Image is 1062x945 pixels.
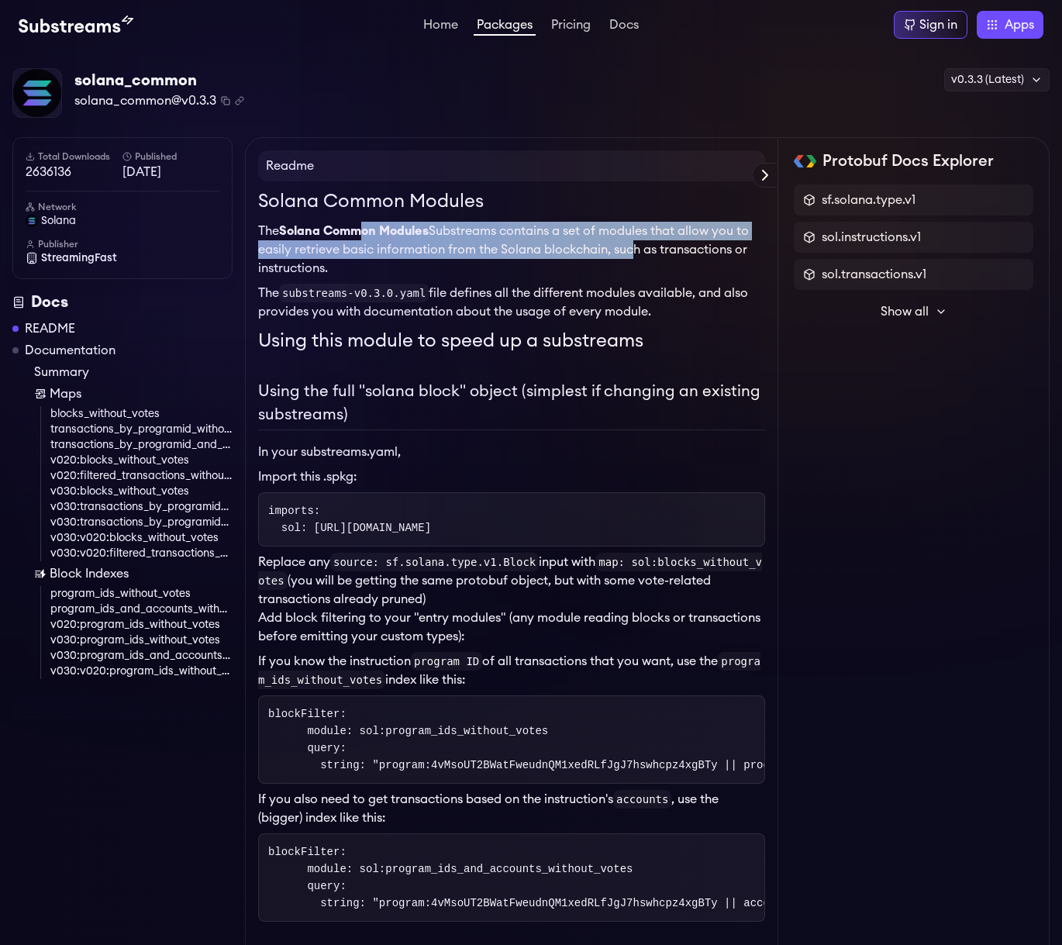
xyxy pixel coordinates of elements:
[613,790,671,809] code: accounts
[258,380,765,430] h2: Using the full "solana block" object (simplest if changing an existing substreams)
[1005,16,1034,34] span: Apps
[41,213,76,229] span: solana
[794,155,816,167] img: Protobuf
[50,437,233,453] a: transactions_by_programid_and_account_without_votes
[258,652,765,689] p: If you know the instruction of all transactions that you want, use the index like this:
[50,515,233,530] a: v030:transactions_by_programid_and_account_without_votes
[822,265,926,284] span: sol.transactions.v1
[258,652,760,689] code: program_ids_without_votes
[235,96,244,105] button: Copy .spkg link to clipboard
[50,617,233,633] a: v020:program_ids_without_votes
[34,567,47,580] img: Block Index icon
[822,191,915,209] span: sf.solana.type.v1
[258,222,765,278] p: The Substreams contains a set of modules that allow you to easily retrieve basic information from...
[330,553,539,571] code: source: sf.solana.type.v1.Block
[794,296,1033,327] button: Show all
[268,505,431,534] code: imports: sol: [URL][DOMAIN_NAME]
[411,652,482,671] code: program ID
[258,443,765,461] p: In your substreams.yaml,
[258,467,765,486] li: Import this .spkg:
[34,388,47,400] img: Map icon
[26,213,219,229] a: solana
[50,602,233,617] a: program_ids_and_accounts_without_votes
[50,453,233,468] a: v020:blocks_without_votes
[26,250,219,266] a: StreamingFast
[822,150,994,172] h2: Protobuf Docs Explorer
[279,225,429,237] strong: Solana Common Modules
[34,564,233,583] a: Block Indexes
[50,664,233,679] a: v030:v020:program_ids_without_votes
[944,68,1050,91] div: v0.3.3 (Latest)
[122,163,219,181] span: [DATE]
[258,327,765,355] h1: Using this module to speed up a substreams
[50,499,233,515] a: v030:transactions_by_programid_without_votes
[474,19,536,36] a: Packages
[258,553,765,609] p: Replace any input with (you will be getting the same protobuf object, but with some vote-related ...
[279,284,429,302] code: substreams-v0.3.0.yaml
[50,468,233,484] a: v020:filtered_transactions_without_votes
[50,484,233,499] a: v030:blocks_without_votes
[74,91,216,110] span: solana_common@v0.3.3
[50,530,233,546] a: v030:v020:blocks_without_votes
[50,633,233,648] a: v030:program_ids_without_votes
[258,284,765,321] p: The file defines all the different modules available, and also provides you with documentation ab...
[26,238,219,250] h6: Publisher
[12,291,233,313] div: Docs
[881,302,929,321] span: Show all
[548,19,594,34] a: Pricing
[258,609,765,646] p: Add block filtering to your "entry modules" (any module reading blocks or transactions before emi...
[26,201,219,213] h6: Network
[25,341,116,360] a: Documentation
[41,250,117,266] span: StreamingFast
[822,228,921,247] span: sol.instructions.v1
[420,19,461,34] a: Home
[34,385,233,403] a: Maps
[13,69,61,117] img: Package Logo
[122,150,219,163] h6: Published
[258,790,765,827] p: If you also need to get transactions based on the instruction's , use the (bigger) index like this:
[894,11,967,39] a: Sign in
[50,586,233,602] a: program_ids_without_votes
[50,648,233,664] a: v030:program_ids_and_accounts_without_votes
[26,150,122,163] h6: Total Downloads
[25,319,75,338] a: README
[258,553,762,590] code: map: sol:blocks_without_votes
[50,406,233,422] a: blocks_without_votes
[606,19,642,34] a: Docs
[26,163,122,181] span: 2636136
[26,215,38,227] img: solana
[50,422,233,437] a: transactions_by_programid_without_votes
[919,16,957,34] div: Sign in
[221,96,230,105] button: Copy package name and version
[19,16,133,34] img: Substream's logo
[34,363,233,381] a: Summary
[258,150,765,181] h4: Readme
[50,546,233,561] a: v030:v020:filtered_transactions_without_votes
[74,70,244,91] div: solana_common
[258,188,765,216] h1: Solana Common Modules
